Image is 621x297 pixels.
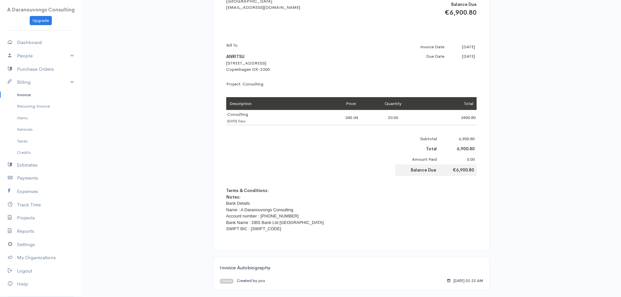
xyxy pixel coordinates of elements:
p: Bill To [226,42,340,49]
div: [DATE] 02:22 AM [447,278,483,284]
span: Balance Due [451,2,477,7]
td: 0.00 [439,154,477,165]
td: Price [311,97,359,110]
b: Total [426,146,437,152]
span: Name : A Daranouvongs Consulting [226,207,293,212]
div: Invoice Autobiography [220,264,483,272]
span: Created [220,279,233,284]
td: Quantity [359,97,427,110]
span: Account number : [PHONE_NUMBER] [226,214,299,218]
td: Total [427,97,477,110]
td: 20.00 [359,110,427,125]
div: [STREET_ADDRESS] Copenhagen DK-2300 [226,42,340,73]
td: €6,900.80 [439,164,477,176]
div: Created by you [220,278,265,284]
td: Subtotal [395,134,439,144]
td: Balance Due [395,164,439,176]
td: Invoice Date [395,42,446,52]
td: Amount Paid [395,154,439,165]
td: [DATE] [446,52,476,61]
span: A Daranouvongs Consulting [7,7,75,13]
td: Consulting [226,110,311,125]
td: [DATE] [446,42,476,52]
a: Upgrade [30,16,52,25]
span: Notes: [226,194,241,200]
td: Description [226,97,311,110]
td: Due Date [395,52,446,61]
b: Terms & Conditions: [226,188,269,193]
span: [DATE] Days [227,119,245,123]
td: 6,900.80 [439,134,477,144]
span: Bank Name : DBS Bank Ltd [GEOGRAPHIC_DATA] [226,220,324,225]
td: 6900.80 [427,110,477,125]
span: €6,900.80 [445,8,477,17]
b: ANRITSU [226,54,244,59]
div: Project: Consulting [226,81,477,87]
span: SWIFT BIC : [SWIFT_CODE] [226,226,281,231]
td: 345.04 [311,110,359,125]
b: 6,900.80 [457,146,475,152]
span: Bank Details [226,201,250,206]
